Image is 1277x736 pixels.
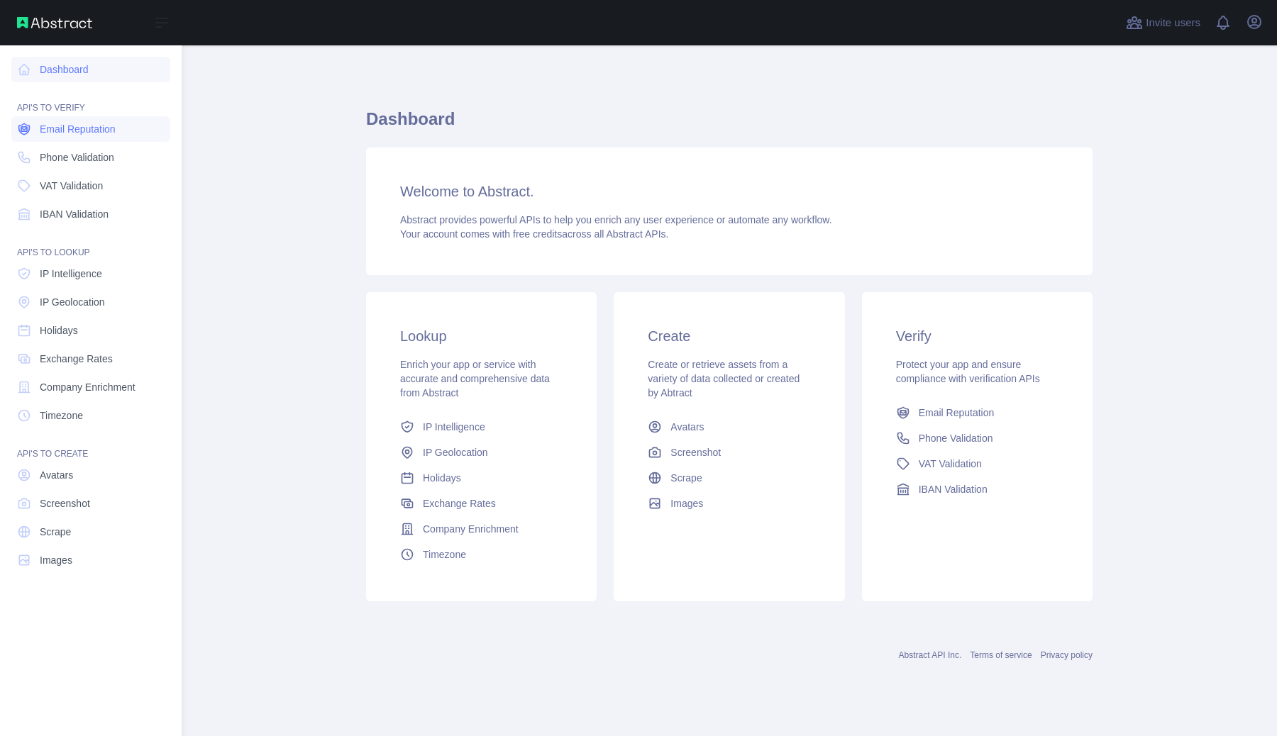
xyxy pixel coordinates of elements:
[400,182,1058,201] h3: Welcome to Abstract.
[11,374,170,400] a: Company Enrichment
[394,440,568,465] a: IP Geolocation
[400,228,668,240] span: Your account comes with across all Abstract APIs.
[11,462,170,488] a: Avatars
[11,173,170,199] a: VAT Validation
[11,519,170,545] a: Scrape
[896,326,1058,346] h3: Verify
[40,295,105,309] span: IP Geolocation
[970,650,1032,660] a: Terms of service
[40,496,90,511] span: Screenshot
[423,445,488,459] span: IP Geolocation
[11,491,170,516] a: Screenshot
[890,476,1064,502] a: IBAN Validation
[11,318,170,343] a: Holidays
[394,491,568,516] a: Exchange Rates
[670,445,721,459] span: Screenshot
[366,108,1093,142] h1: Dashboard
[40,380,136,394] span: Company Enrichment
[890,425,1064,451] a: Phone Validation
[642,414,816,440] a: Avatars
[40,408,83,423] span: Timezone
[11,289,170,315] a: IP Geolocation
[642,491,816,516] a: Images
[394,516,568,542] a: Company Enrichment
[896,359,1040,384] span: Protect your app and ensure compliance with verification APIs
[1041,650,1093,660] a: Privacy policy
[642,465,816,491] a: Scrape
[1146,15,1200,31] span: Invite users
[919,431,993,445] span: Phone Validation
[11,403,170,428] a: Timezone
[40,323,78,338] span: Holidays
[40,468,73,482] span: Avatars
[400,326,563,346] h3: Lookup
[423,471,461,485] span: Holidays
[919,457,982,471] span: VAT Validation
[40,352,113,366] span: Exchange Rates
[394,542,568,567] a: Timezone
[394,465,568,491] a: Holidays
[40,150,114,165] span: Phone Validation
[400,214,832,225] span: Abstract provides powerful APIs to help you enrich any user experience or automate any workflow.
[11,85,170,113] div: API'S TO VERIFY
[40,207,109,221] span: IBAN Validation
[40,122,116,136] span: Email Reputation
[423,420,485,434] span: IP Intelligence
[890,400,1064,425] a: Email Reputation
[648,326,810,346] h3: Create
[40,553,72,567] span: Images
[423,522,519,536] span: Company Enrichment
[899,650,962,660] a: Abstract API Inc.
[11,261,170,286] a: IP Intelligence
[423,496,496,511] span: Exchange Rates
[11,145,170,170] a: Phone Validation
[394,414,568,440] a: IP Intelligence
[11,431,170,459] div: API'S TO CREATE
[1123,11,1203,34] button: Invite users
[400,359,550,398] span: Enrich your app or service with accurate and comprehensive data from Abstract
[919,482,988,496] span: IBAN Validation
[890,451,1064,476] a: VAT Validation
[513,228,562,240] span: free credits
[648,359,800,398] span: Create or retrieve assets from a variety of data collected or created by Abtract
[670,496,703,511] span: Images
[11,57,170,82] a: Dashboard
[670,420,704,434] span: Avatars
[40,179,103,193] span: VAT Validation
[670,471,702,485] span: Scrape
[40,267,102,281] span: IP Intelligence
[11,230,170,258] div: API'S TO LOOKUP
[11,201,170,227] a: IBAN Validation
[423,547,466,562] span: Timezone
[11,116,170,142] a: Email Reputation
[919,406,995,420] span: Email Reputation
[17,17,92,28] img: Abstract API
[11,346,170,372] a: Exchange Rates
[11,547,170,573] a: Images
[40,525,71,539] span: Scrape
[642,440,816,465] a: Screenshot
